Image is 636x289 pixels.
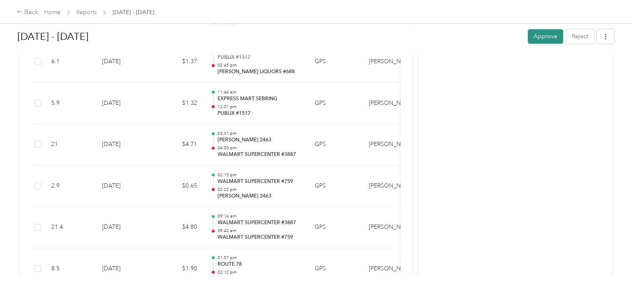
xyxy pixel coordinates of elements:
[95,207,154,248] td: [DATE]
[308,124,362,165] td: GPS
[308,207,362,248] td: GPS
[217,110,301,117] p: PUBLIX #1517
[217,68,301,76] p: [PERSON_NAME] LIQUORS #688
[18,27,522,47] h1: Sep 1 - 30, 2025
[528,29,563,44] button: Approve
[154,83,204,124] td: $1.32
[308,165,362,207] td: GPS
[362,83,425,124] td: Bernie Little Distributors
[217,151,301,158] p: WALMART SUPERCENTER #3887
[217,178,301,185] p: WALMART SUPERCENTER #759
[217,234,301,241] p: WALMART SUPERCENTER #759
[217,104,301,110] p: 12:01 pm
[217,187,301,193] p: 02:22 pm
[217,172,301,178] p: 02:15 pm
[308,41,362,83] td: GPS
[217,261,301,268] p: ROUTE 78
[362,124,425,165] td: Bernie Little Distributors
[44,9,60,16] a: Home
[95,83,154,124] td: [DATE]
[95,165,154,207] td: [DATE]
[217,269,301,275] p: 02:12 pm
[362,207,425,248] td: Bernie Little Distributors
[76,9,97,16] a: Reports
[217,255,301,261] p: 01:57 pm
[154,165,204,207] td: $0.65
[217,131,301,136] p: 03:31 pm
[95,124,154,165] td: [DATE]
[308,83,362,124] td: GPS
[113,8,154,17] span: [DATE] - [DATE]
[154,124,204,165] td: $4.71
[217,219,301,227] p: WALMART SUPERCENTER #3887
[566,29,594,44] button: Reject
[362,41,425,83] td: Bernie Little Distributors
[45,83,95,124] td: 5.9
[95,41,154,83] td: [DATE]
[45,41,95,83] td: 6.1
[45,165,95,207] td: 2.9
[217,136,301,144] p: [PERSON_NAME] 2463
[589,242,636,289] iframe: Everlance-gr Chat Button Frame
[217,193,301,200] p: [PERSON_NAME] 2463
[217,228,301,234] p: 09:42 am
[17,7,38,17] div: Back
[362,165,425,207] td: Bernie Little Distributors
[45,124,95,165] td: 21
[154,207,204,248] td: $4.80
[154,41,204,83] td: $1.37
[217,213,301,219] p: 09:14 am
[217,62,301,68] p: 02:45 pm
[217,89,301,95] p: 11:46 am
[217,95,301,103] p: EXPRESS MART SEBRING
[217,145,301,151] p: 04:00 pm
[45,207,95,248] td: 21.4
